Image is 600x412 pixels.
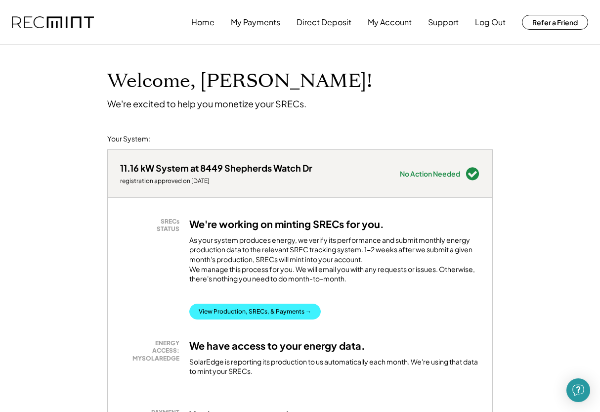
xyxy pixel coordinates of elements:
button: View Production, SRECs, & Payments → [189,304,321,320]
button: Direct Deposit [297,12,351,32]
button: My Account [368,12,412,32]
div: ENERGY ACCESS: MYSOLAREDGE [125,339,179,363]
div: Open Intercom Messenger [566,378,590,402]
div: As your system produces energy, we verify its performance and submit monthly energy production da... [189,235,480,289]
button: Log Out [475,12,506,32]
div: SRECs STATUS [125,218,179,233]
div: SolarEdge is reporting its production to us automatically each month. We're using that data to mi... [189,357,480,376]
div: Your System: [107,134,150,144]
h3: We're working on minting SRECs for you. [189,218,384,230]
button: Home [191,12,214,32]
button: Support [428,12,459,32]
div: 11.16 kW System at 8449 Shepherds Watch Dr [120,162,312,174]
img: recmint-logotype%403x.png [12,16,94,29]
div: No Action Needed [400,170,460,177]
button: Refer a Friend [522,15,588,30]
h3: We have access to your energy data. [189,339,365,352]
div: We're excited to help you monetize your SRECs. [107,98,306,109]
div: registration approved on [DATE] [120,177,312,185]
h1: Welcome, [PERSON_NAME]! [107,70,372,93]
button: My Payments [231,12,280,32]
